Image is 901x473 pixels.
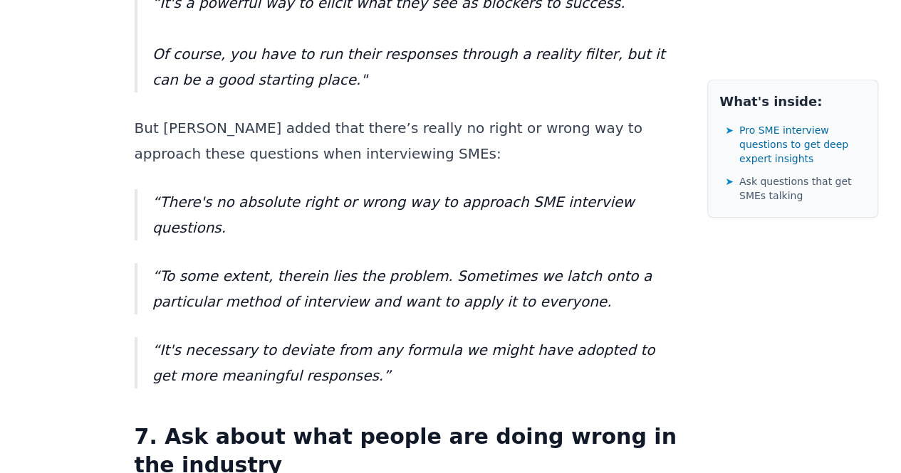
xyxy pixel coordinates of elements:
[135,337,682,388] blockquote: “It's necessary to deviate from any formula we might have adopted to get more meaningful responses.”
[135,189,682,240] blockquote: “There's no absolute right or wrong way to approach SME interview questions.
[725,174,734,188] span: ➤
[725,120,866,169] a: ➤Pro SME interview questions to get deep expert insights
[739,174,866,203] span: Ask questions that get SMEs talking
[135,263,682,314] blockquote: “To some extent, therein lies the problem. Sometimes we latch onto a particular method of intervi...
[719,92,866,112] h2: What's inside:
[725,171,866,206] a: ➤Ask questions that get SMEs talking
[739,123,866,166] span: Pro SME interview questions to get deep expert insights
[725,123,734,137] span: ➤
[135,115,682,166] p: But [PERSON_NAME] added that there’s really no right or wrong way to approach these questions whe...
